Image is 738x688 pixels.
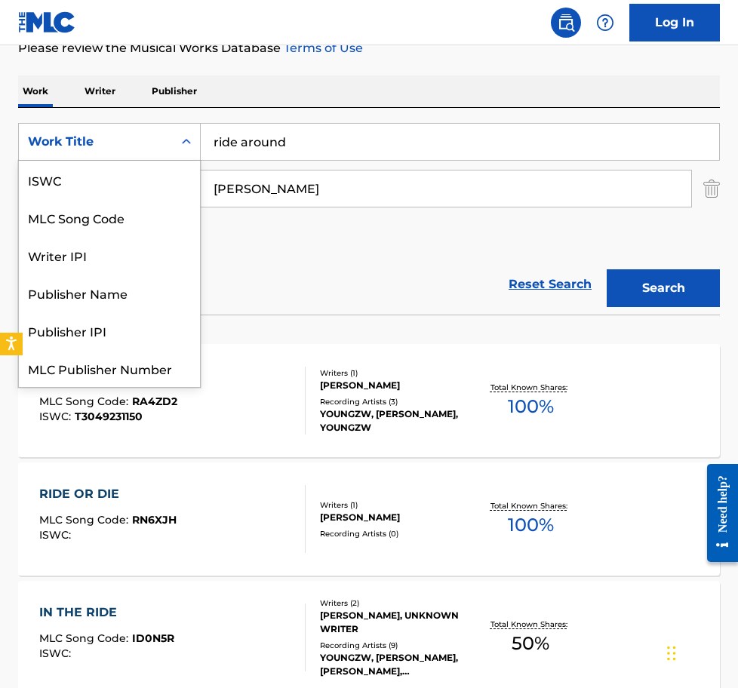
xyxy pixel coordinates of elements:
[18,344,720,457] a: RIDE AROUNDMLC Song Code:RA4ZD2ISWC:T3049231150Writers (1)[PERSON_NAME]Recording Artists (3)YOUNG...
[667,631,676,676] div: Drag
[490,500,571,511] p: Total Known Shares:
[75,410,143,423] span: T3049231150
[629,4,720,41] a: Log In
[39,485,177,503] div: RIDE OR DIE
[132,631,174,645] span: ID0N5R
[39,528,75,542] span: ISWC :
[596,14,614,32] img: help
[281,41,363,55] a: Terms of Use
[39,631,132,645] span: MLC Song Code :
[132,513,177,527] span: RN6XJH
[28,133,164,151] div: Work Title
[19,349,200,387] div: MLC Publisher Number
[607,269,720,307] button: Search
[320,396,472,407] div: Recording Artists ( 3 )
[320,640,472,651] div: Recording Artists ( 9 )
[696,450,738,575] iframe: Resource Center
[320,597,472,609] div: Writers ( 2 )
[147,75,201,107] p: Publisher
[663,616,738,688] iframe: Chat Widget
[132,395,177,408] span: RA4ZD2
[490,382,571,393] p: Total Known Shares:
[320,609,472,636] div: [PERSON_NAME], UNKNOWN WRITER
[320,379,472,392] div: [PERSON_NAME]
[490,619,571,630] p: Total Known Shares:
[19,312,200,349] div: Publisher IPI
[508,511,554,539] span: 100 %
[320,367,472,379] div: Writers ( 1 )
[19,274,200,312] div: Publisher Name
[320,511,472,524] div: [PERSON_NAME]
[18,462,720,576] a: RIDE OR DIEMLC Song Code:RN6XJHISWC:Writers (1)[PERSON_NAME]Recording Artists (0)Total Known Shar...
[39,647,75,660] span: ISWC :
[508,393,554,420] span: 100 %
[19,198,200,236] div: MLC Song Code
[320,499,472,511] div: Writers ( 1 )
[80,75,120,107] p: Writer
[39,410,75,423] span: ISWC :
[512,630,549,657] span: 50 %
[557,14,575,32] img: search
[501,268,599,301] a: Reset Search
[39,513,132,527] span: MLC Song Code :
[18,123,720,315] form: Search Form
[39,604,174,622] div: IN THE RIDE
[18,39,720,57] p: Please review the Musical Works Database
[19,236,200,274] div: Writer IPI
[590,8,620,38] div: Help
[18,75,53,107] p: Work
[551,8,581,38] a: Public Search
[320,651,472,678] div: YOUNGZW, [PERSON_NAME], [PERSON_NAME], [PERSON_NAME], YOUNGZW
[320,528,472,539] div: Recording Artists ( 0 )
[19,161,200,198] div: ISWC
[320,407,472,435] div: YOUNGZW, [PERSON_NAME], YOUNGZW
[703,170,720,207] img: Delete Criterion
[18,11,76,33] img: MLC Logo
[39,395,132,408] span: MLC Song Code :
